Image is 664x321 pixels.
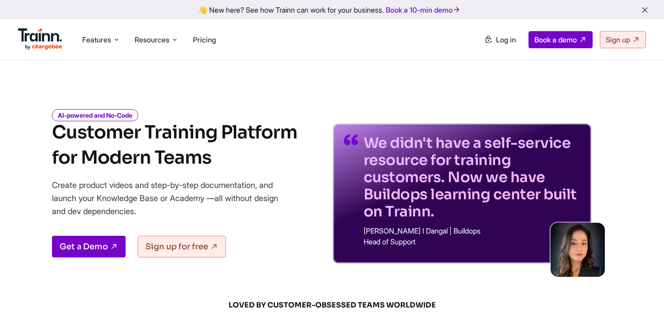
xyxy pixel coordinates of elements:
p: We didn't have a self-service resource for training customers. Now we have Buildops learning cent... [364,134,580,220]
a: Book a 10-min demo [384,4,463,16]
p: Head of Support [364,238,580,245]
p: Create product videos and step-by-step documentation, and launch your Knowledge Base or Academy —... [52,179,291,218]
span: Sign up [606,35,630,44]
img: sabina-buildops.d2e8138.png [551,223,605,277]
img: Trainn Logo [18,28,62,50]
a: Sign up [600,31,646,48]
span: Book a demo [534,35,577,44]
img: quotes-purple.41a7099.svg [344,134,358,145]
a: Pricing [193,35,216,44]
span: Features [82,35,111,45]
p: [PERSON_NAME] I Dangal | Buildops [364,227,580,234]
a: Log in [479,32,521,48]
i: AI-powered and No-Code [52,109,138,121]
h1: Customer Training Platform for Modern Teams [52,120,297,170]
a: Book a demo [528,31,593,48]
span: Resources [135,35,169,45]
span: LOVED BY CUSTOMER-OBSESSED TEAMS WORLDWIDE [115,300,549,310]
div: 👋 New here? See how Trainn can work for your business. [5,5,659,14]
a: Sign up for free [138,236,226,257]
span: Log in [496,35,516,44]
a: Get a Demo [52,236,126,257]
